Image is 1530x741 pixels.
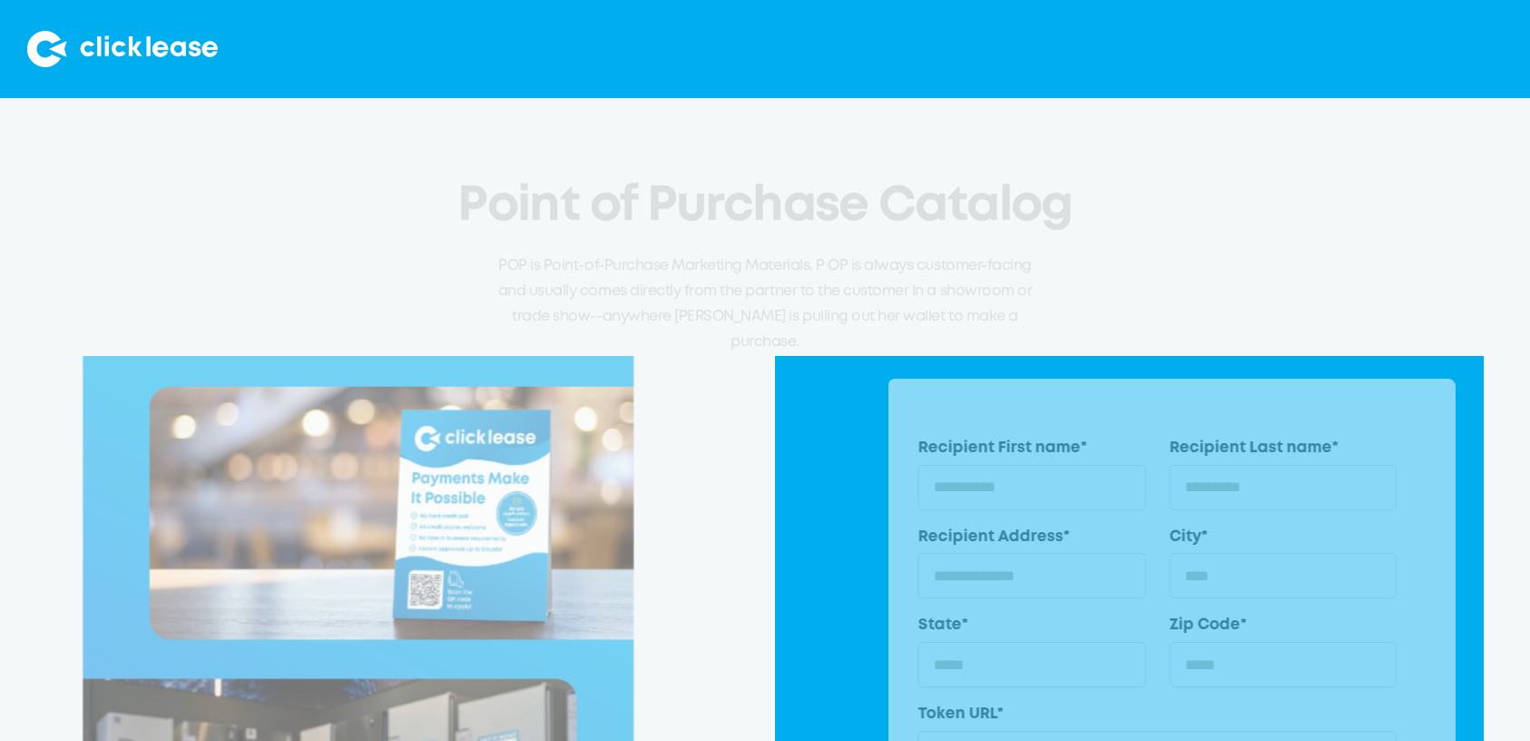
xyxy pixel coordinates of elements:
label: Recipient Address* [918,527,1146,549]
label: Token URL* [918,704,1397,726]
label: Zip Code* [1169,616,1397,638]
h2: Point of Purchase Catalog [457,180,1073,233]
label: State* [918,616,1146,638]
img: Clicklease logo [27,31,218,67]
label: Recipient Last name* [1169,438,1397,460]
label: Recipient First name* [918,438,1146,460]
p: POP is Point-of-Purchase Marketing Materials. P OP is always customer-facing and usually comes di... [497,254,1033,355]
label: City* [1169,527,1397,549]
